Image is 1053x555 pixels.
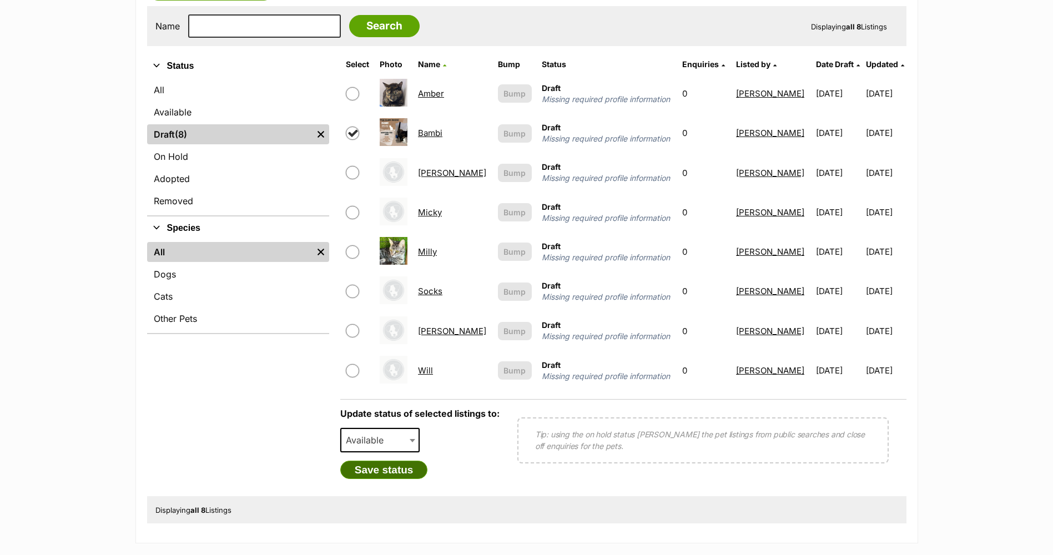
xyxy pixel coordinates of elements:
td: [DATE] [812,233,865,271]
a: Remove filter [313,124,329,144]
a: Milly [418,246,437,257]
a: Name [418,59,446,69]
th: Select [341,56,374,73]
a: [PERSON_NAME] [736,326,804,336]
a: Available [147,102,329,122]
span: Draft [542,241,561,251]
span: (8) [175,128,187,141]
td: [DATE] [812,114,865,152]
span: Available [341,432,395,448]
span: Bump [503,167,526,179]
div: Status [147,78,329,215]
strong: all 8 [190,506,205,514]
a: All [147,80,329,100]
td: [DATE] [812,312,865,350]
span: Missing required profile information [542,173,672,184]
span: Draft [542,320,561,330]
a: [PERSON_NAME] [736,168,804,178]
a: Will [418,365,433,376]
span: Missing required profile information [542,213,672,224]
a: [PERSON_NAME] [736,88,804,99]
img: Micky [380,198,407,225]
button: Bump [498,124,532,143]
td: 0 [678,193,730,231]
td: [DATE] [866,351,905,390]
img: Will [380,356,407,384]
button: Bump [498,203,532,221]
a: [PERSON_NAME] [736,365,804,376]
a: All [147,242,313,262]
span: Draft [542,360,561,370]
span: Displaying Listings [811,22,887,31]
div: Species [147,240,329,333]
td: [DATE] [866,114,905,152]
a: Micky [418,207,442,218]
td: [DATE] [866,154,905,192]
button: Save status [340,461,428,480]
td: [DATE] [812,74,865,113]
a: Socks [418,286,442,296]
td: 0 [678,312,730,350]
button: Bump [498,164,532,182]
button: Bump [498,282,532,301]
a: [PERSON_NAME] [736,128,804,138]
span: Bump [503,286,526,297]
td: 0 [678,74,730,113]
span: Bump [503,128,526,139]
button: Bump [498,322,532,340]
span: Bump [503,88,526,99]
span: Draft [542,83,561,93]
span: Draft [542,162,561,171]
td: [DATE] [812,272,865,310]
button: Bump [498,84,532,103]
td: [DATE] [866,193,905,231]
span: Missing required profile information [542,252,672,263]
img: Socks [380,276,407,304]
button: Bump [498,361,532,380]
img: Ethel [380,158,407,186]
a: Dogs [147,264,329,284]
span: Updated [866,59,898,69]
p: Tip: using the on hold status [PERSON_NAME] the pet listings from public searches and close off e... [535,428,871,452]
span: Bump [503,246,526,258]
td: [DATE] [866,233,905,271]
label: Update status of selected listings to: [340,408,500,419]
span: Draft [542,281,561,290]
a: Bambi [418,128,442,138]
td: [DATE] [866,74,905,113]
span: Name [418,59,440,69]
a: [PERSON_NAME] [736,207,804,218]
button: Bump [498,243,532,261]
td: 0 [678,272,730,310]
a: [PERSON_NAME] [418,326,486,336]
span: Missing required profile information [542,371,672,382]
a: Listed by [736,59,777,69]
span: Bump [503,365,526,376]
th: Status [537,56,677,73]
td: [DATE] [812,193,865,231]
a: On Hold [147,147,329,167]
span: Missing required profile information [542,331,672,342]
td: [DATE] [866,312,905,350]
span: Available [340,428,420,452]
a: [PERSON_NAME] [736,246,804,257]
span: translation missing: en.admin.listings.index.attributes.enquiries [682,59,719,69]
button: Status [147,59,329,73]
a: Cats [147,286,329,306]
span: Displaying Listings [155,506,231,514]
span: Missing required profile information [542,291,672,302]
td: 0 [678,114,730,152]
button: Species [147,221,329,235]
strong: all 8 [846,22,861,31]
td: 0 [678,233,730,271]
span: Bump [503,206,526,218]
a: Updated [866,59,904,69]
a: Date Draft [816,59,860,69]
span: Missing required profile information [542,94,672,105]
td: [DATE] [812,351,865,390]
a: Adopted [147,169,329,189]
a: [PERSON_NAME] [736,286,804,296]
span: Missing required profile information [542,133,672,144]
span: translation missing: en.admin.listings.index.attributes.date_draft [816,59,854,69]
a: Amber [418,88,444,99]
